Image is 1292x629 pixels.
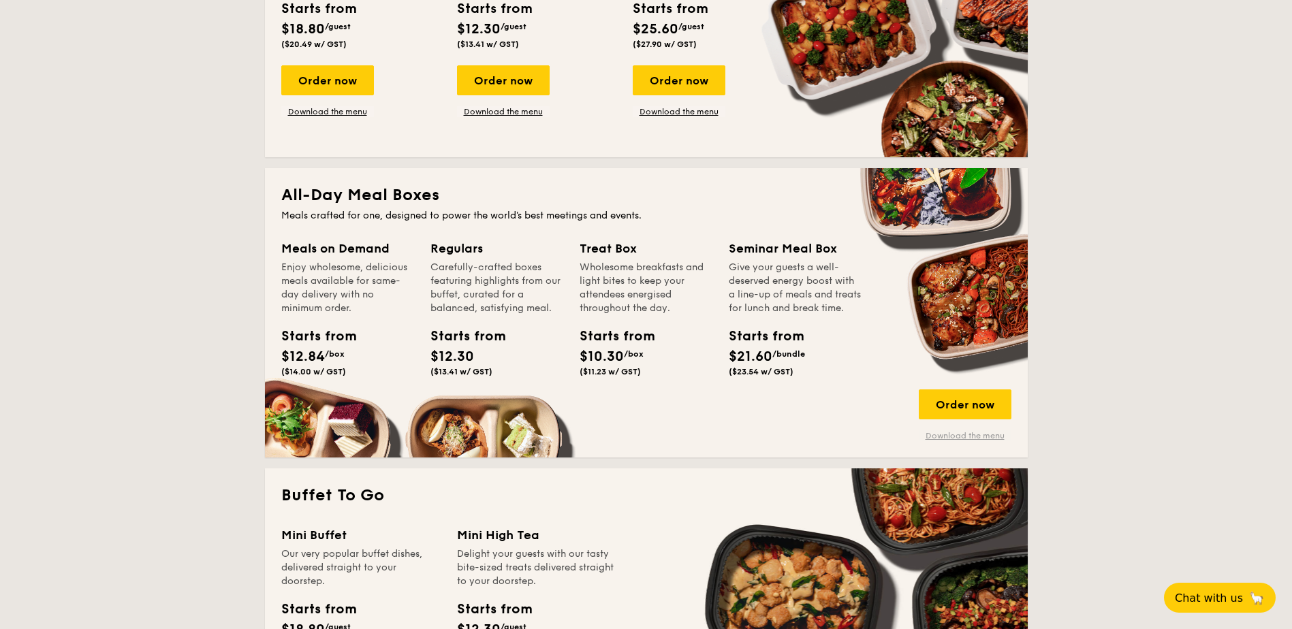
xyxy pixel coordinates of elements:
span: ($13.41 w/ GST) [457,39,519,49]
a: Download the menu [281,106,374,117]
div: Wholesome breakfasts and light bites to keep your attendees energised throughout the day. [580,261,712,315]
span: ($20.49 w/ GST) [281,39,347,49]
span: /guest [678,22,704,31]
button: Chat with us🦙 [1164,583,1276,613]
div: Order now [633,65,725,95]
span: $21.60 [729,349,772,365]
div: Meals on Demand [281,239,414,258]
span: ($23.54 w/ GST) [729,367,793,376]
div: Seminar Meal Box [729,239,862,258]
span: $25.60 [633,21,678,37]
span: 🦙 [1248,590,1265,606]
div: Carefully-crafted boxes featuring highlights from our buffet, curated for a balanced, satisfying ... [430,261,563,315]
span: Chat with us [1175,592,1243,604]
div: Give your guests a well-deserved energy boost with a line-up of meals and treats for lunch and br... [729,261,862,315]
span: /box [325,349,345,359]
div: Starts from [281,599,356,619]
div: Enjoy wholesome, delicious meals available for same-day delivery with no minimum order. [281,261,414,315]
span: $12.84 [281,349,325,365]
span: ($27.90 w/ GST) [633,39,697,49]
div: Delight your guests with our tasty bite-sized treats delivered straight to your doorstep. [457,547,616,588]
div: Our very popular buffet dishes, delivered straight to your doorstep. [281,547,441,588]
span: /guest [325,22,351,31]
h2: Buffet To Go [281,485,1011,506]
div: Mini Buffet [281,526,441,545]
div: Starts from [580,326,641,346]
span: /bundle [772,349,805,359]
div: Order now [281,65,374,95]
div: Regulars [430,239,563,258]
h2: All-Day Meal Boxes [281,184,1011,206]
div: Order now [457,65,550,95]
span: $12.30 [430,349,474,365]
span: $10.30 [580,349,624,365]
div: Starts from [729,326,790,346]
span: /guest [501,22,526,31]
div: Starts from [430,326,492,346]
div: Starts from [457,599,531,619]
a: Download the menu [919,430,1011,441]
span: ($11.23 w/ GST) [580,367,641,376]
a: Download the menu [457,106,550,117]
div: Order now [919,389,1011,419]
div: Treat Box [580,239,712,258]
div: Mini High Tea [457,526,616,545]
span: /box [624,349,644,359]
div: Starts from [281,326,343,346]
span: $12.30 [457,21,501,37]
span: $18.80 [281,21,325,37]
div: Meals crafted for one, designed to power the world's best meetings and events. [281,209,1011,223]
a: Download the menu [633,106,725,117]
span: ($14.00 w/ GST) [281,367,346,376]
span: ($13.41 w/ GST) [430,367,492,376]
